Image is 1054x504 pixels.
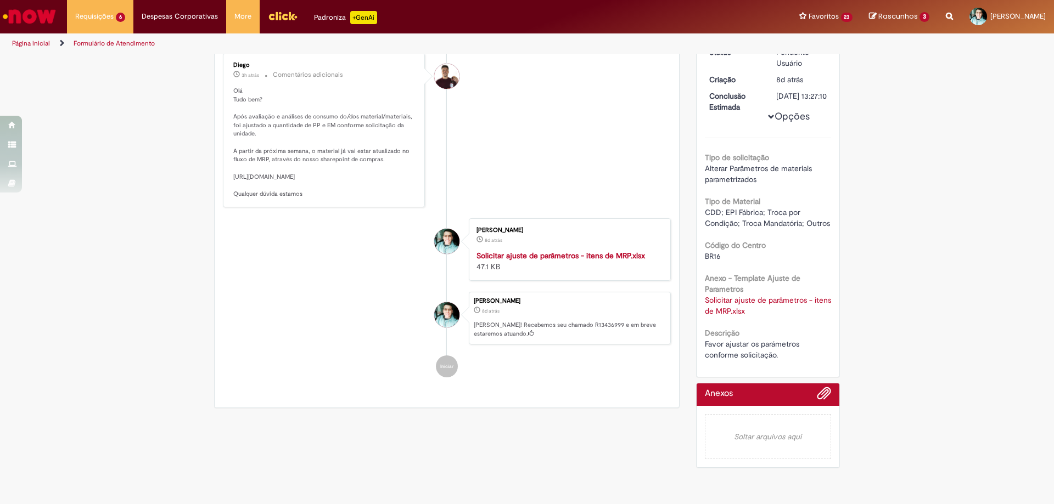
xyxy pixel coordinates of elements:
time: 21/08/2025 14:50:53 [485,237,502,243]
div: Diego Henrique Da Silva [434,64,459,89]
time: 21/08/2025 15:27:07 [482,308,500,314]
b: Anexo - Template Ajuste de Parametros [705,273,800,294]
a: Rascunhos [869,12,929,22]
span: 8d atrás [776,75,803,84]
span: 3h atrás [242,72,259,78]
b: Tipo de solicitação [705,152,769,162]
div: Jean Carlos Ramos Da Silva [434,302,459,327]
dt: Criação [701,74,769,85]
small: Comentários adicionais [273,70,343,80]
em: Soltar arquivos aqui [705,414,832,459]
span: Alterar Parâmetros de materiais parametrizados [705,163,814,184]
a: Formulário de Atendimento [74,39,155,48]
img: click_logo_yellow_360x200.png [268,8,298,24]
a: Solicitar ajuste de parâmetros - itens de MRP.xlsx [476,251,645,261]
a: Download de Solicitar ajuste de parâmetros - itens de MRP.xlsx [705,295,833,316]
span: Rascunhos [878,11,918,21]
time: 21/08/2025 15:27:07 [776,75,803,84]
span: Favoritos [809,11,839,22]
span: Favor ajustar os parámetros conforme solicitação. [705,339,801,360]
div: [PERSON_NAME] [476,227,659,234]
span: Requisições [75,11,114,22]
b: Descrição [705,328,739,338]
b: Código do Centro [705,240,766,250]
button: Adicionar anexos [817,386,831,406]
div: 21/08/2025 15:27:07 [776,74,827,85]
span: 23 [841,13,853,22]
a: Página inicial [12,39,50,48]
b: Tipo de Material [705,196,760,206]
div: Pendente Usuário [776,47,827,69]
span: 8d atrás [485,237,502,243]
span: 3 [920,12,929,22]
p: +GenAi [350,11,377,24]
dt: Conclusão Estimada [701,90,769,112]
span: Despesas Corporativas [142,11,218,22]
span: 6 [116,13,125,22]
div: 47.1 KB [476,250,659,272]
ul: Trilhas de página [8,33,694,54]
time: 29/08/2025 09:26:22 [242,72,259,78]
ul: Histórico de tíquete [223,42,671,388]
span: 8d atrás [482,308,500,314]
div: Jean Carlos Ramos Da Silva [434,229,459,254]
li: Jean Carlos Ramos Da Silva [223,292,671,344]
div: Diego [233,62,416,69]
h2: Anexos [705,389,733,399]
span: BR16 [705,251,721,261]
div: Padroniza [314,11,377,24]
img: ServiceNow [1,5,58,27]
p: [PERSON_NAME]! Recebemos seu chamado R13436999 e em breve estaremos atuando. [474,321,665,338]
div: [DATE] 13:27:10 [776,90,827,101]
p: Olá Tudo bem? Após avaliação e análises de consumo do/dos material/materiais, foi ajustado a quan... [233,87,416,199]
div: [PERSON_NAME] [474,298,665,304]
span: CDD; EPI Fábrica; Troca por Condição; Troca Mandatória; Outros [705,207,830,228]
span: More [234,11,251,22]
span: [PERSON_NAME] [990,12,1046,21]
